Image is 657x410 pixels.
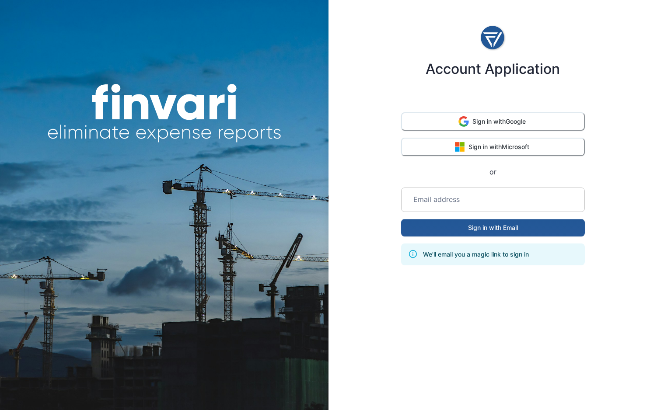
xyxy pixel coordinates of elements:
[47,84,282,143] img: finvari headline
[423,246,529,263] div: We'll email you a magic link to sign in
[485,167,500,177] span: or
[480,22,506,54] img: logo
[401,112,585,131] button: Sign in withGoogle
[401,219,585,236] button: Sign in with Email
[401,138,585,156] button: Sign in withMicrosoft
[426,61,560,77] h4: Account Application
